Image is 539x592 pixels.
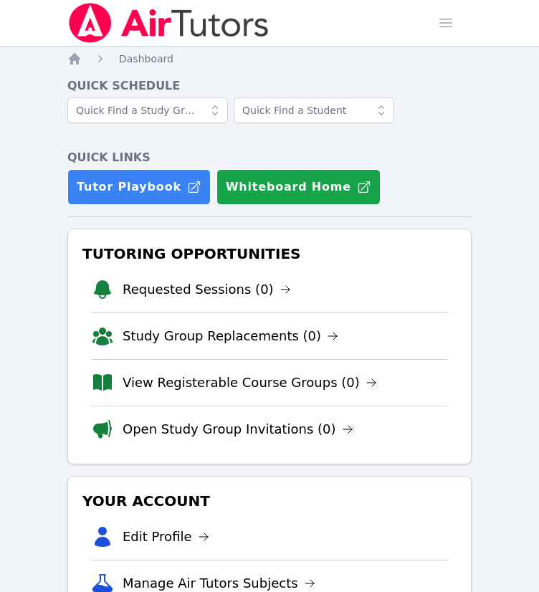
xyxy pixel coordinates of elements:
[67,169,211,205] a: Tutor Playbook
[123,527,209,547] a: Edit Profile
[80,488,459,514] h3: Your Account
[67,149,472,166] h4: Quick Links
[123,280,291,300] a: Requested Sessions (0)
[67,52,472,66] nav: Breadcrumb
[234,97,394,123] input: Quick Find a Student
[119,53,173,65] span: Dashboard
[80,241,459,267] h3: Tutoring Opportunities
[123,326,338,346] a: Study Group Replacements (0)
[123,373,377,393] a: View Registerable Course Groups (0)
[67,97,228,123] input: Quick Find a Study Group
[67,3,270,43] img: Air Tutors
[67,77,472,95] h4: Quick Schedule
[216,169,381,205] button: Whiteboard Home
[123,419,353,439] a: Open Study Group Invitations (0)
[119,52,173,66] a: Dashboard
